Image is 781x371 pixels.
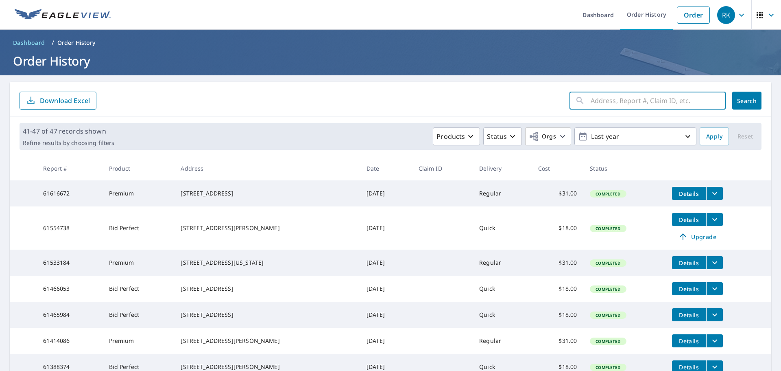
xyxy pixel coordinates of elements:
button: filesDropdownBtn-61616672 [706,187,723,200]
span: Completed [591,226,625,231]
button: detailsBtn-61616672 [672,187,706,200]
span: Details [677,285,701,293]
td: $31.00 [532,328,584,354]
td: Regular [473,250,532,276]
td: [DATE] [360,302,412,328]
span: Search [739,97,755,105]
td: [DATE] [360,328,412,354]
td: 61554738 [37,206,102,250]
div: [STREET_ADDRESS][PERSON_NAME] [181,224,353,232]
td: Premium [103,180,175,206]
div: [STREET_ADDRESS] [181,285,353,293]
span: Completed [591,312,625,318]
th: Status [583,156,665,180]
td: Premium [103,250,175,276]
td: $18.00 [532,206,584,250]
span: Upgrade [677,232,718,241]
li: / [52,38,54,48]
p: 41-47 of 47 records shown [23,126,114,136]
td: 61466053 [37,276,102,302]
span: Orgs [529,132,556,142]
td: $31.00 [532,180,584,206]
td: Regular [473,180,532,206]
span: Completed [591,338,625,344]
p: Last year [588,130,683,144]
td: Bid Perfect [103,276,175,302]
td: Premium [103,328,175,354]
span: Details [677,311,701,319]
div: [STREET_ADDRESS][PERSON_NAME] [181,363,353,371]
span: Details [677,259,701,267]
nav: breadcrumb [10,36,771,49]
p: Status [487,132,507,141]
th: Claim ID [412,156,473,180]
td: 61414086 [37,328,102,354]
td: Quick [473,206,532,250]
button: filesDropdownBtn-61554738 [706,213,723,226]
p: Refine results by choosing filters [23,139,114,147]
th: Report # [37,156,102,180]
button: filesDropdownBtn-61465984 [706,308,723,321]
td: Quick [473,276,532,302]
div: [STREET_ADDRESS] [181,189,353,198]
div: [STREET_ADDRESS][PERSON_NAME] [181,337,353,345]
td: [DATE] [360,180,412,206]
td: [DATE] [360,276,412,302]
th: Product [103,156,175,180]
th: Address [174,156,360,180]
th: Cost [532,156,584,180]
button: filesDropdownBtn-61533184 [706,256,723,269]
button: Status [483,127,522,145]
td: Bid Perfect [103,206,175,250]
span: Completed [591,364,625,370]
p: Download Excel [40,96,90,105]
td: [DATE] [360,206,412,250]
div: RK [717,6,735,24]
span: Completed [591,260,625,266]
td: Bid Perfect [103,302,175,328]
span: Completed [591,286,625,292]
button: Orgs [525,127,571,145]
th: Date [360,156,412,180]
span: Completed [591,191,625,197]
button: Search [732,92,761,110]
th: Delivery [473,156,532,180]
p: Order History [57,39,96,47]
span: Apply [706,132,722,142]
input: Address, Report #, Claim ID, etc. [591,89,726,112]
div: [STREET_ADDRESS][US_STATE] [181,259,353,267]
button: Last year [574,127,696,145]
span: Details [677,190,701,198]
td: [DATE] [360,250,412,276]
button: detailsBtn-61533184 [672,256,706,269]
span: Details [677,337,701,345]
img: EV Logo [15,9,111,21]
td: $18.00 [532,276,584,302]
td: Regular [473,328,532,354]
span: Details [677,216,701,224]
td: 61465984 [37,302,102,328]
span: Dashboard [13,39,45,47]
button: detailsBtn-61466053 [672,282,706,295]
p: Products [436,132,465,141]
a: Dashboard [10,36,48,49]
button: detailsBtn-61414086 [672,334,706,347]
td: Quick [473,302,532,328]
button: Download Excel [20,92,96,110]
span: Details [677,363,701,371]
div: [STREET_ADDRESS] [181,311,353,319]
td: $18.00 [532,302,584,328]
button: Products [433,127,480,145]
button: detailsBtn-61554738 [672,213,706,226]
td: 61533184 [37,250,102,276]
a: Order [677,7,710,24]
button: Apply [700,127,729,145]
td: 61616672 [37,180,102,206]
td: $31.00 [532,250,584,276]
a: Upgrade [672,230,723,243]
button: filesDropdownBtn-61466053 [706,282,723,295]
button: filesDropdownBtn-61414086 [706,334,723,347]
button: detailsBtn-61465984 [672,308,706,321]
h1: Order History [10,53,771,69]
